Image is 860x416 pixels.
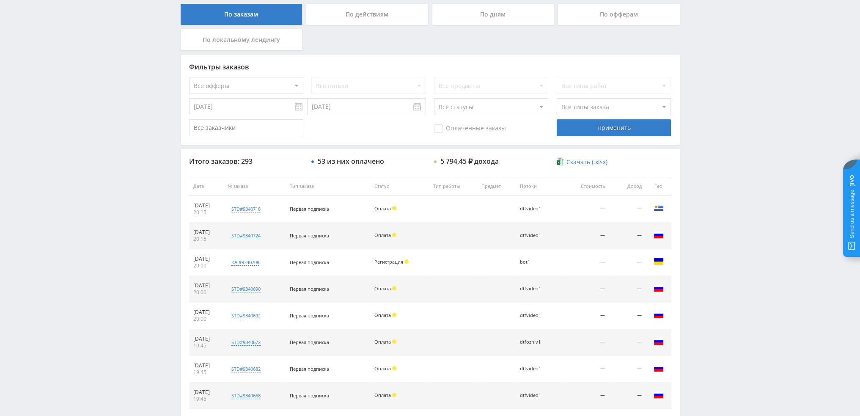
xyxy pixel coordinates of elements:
span: Холд [392,339,396,344]
div: Применить [557,119,671,136]
div: [DATE] [193,202,219,209]
span: Первая подписка [290,392,329,399]
td: — [609,383,646,409]
div: 19:45 [193,342,219,349]
img: rus.png [654,283,664,293]
td: — [609,303,646,329]
td: — [564,303,609,329]
img: xlsx [557,157,564,166]
div: std#9340690 [231,286,261,292]
span: Скачать (.xlsx) [566,159,607,165]
span: Первая подписка [290,339,329,345]
div: 53 из них оплачено [318,157,384,165]
img: rus.png [654,390,664,400]
div: 20:15 [193,236,219,242]
th: Предмет [477,177,516,196]
div: 19:45 [193,396,219,402]
span: Холд [392,206,396,210]
div: [DATE] [193,309,219,316]
span: Оплата [374,392,391,398]
span: Первая подписка [290,366,329,372]
span: Оплаченные заказы [434,124,506,133]
div: dtfozhiv1 [520,339,558,345]
div: kai#9340708 [231,259,259,266]
td: — [609,329,646,356]
th: Стоимость [564,177,609,196]
td: — [564,276,609,303]
span: Первая подписка [290,312,329,319]
img: ury.png [654,203,664,213]
span: Оплата [374,232,391,238]
td: — [564,223,609,249]
div: 20:00 [193,262,219,269]
td: — [564,249,609,276]
span: Оплата [374,205,391,212]
div: [DATE] [193,282,219,289]
div: [DATE] [193,256,219,262]
span: Первая подписка [290,286,329,292]
div: std#9340672 [231,339,261,346]
div: Фильтры заказов [189,63,671,71]
img: rus.png [654,363,664,373]
div: 20:15 [193,209,219,216]
input: Все заказчики [189,119,303,136]
div: dtfvideo1 [520,366,558,372]
span: Холд [404,259,409,264]
div: dtfvideo1 [520,233,558,238]
div: 19:45 [193,369,219,376]
span: Оплата [374,312,391,318]
td: — [609,223,646,249]
span: Холд [392,286,396,290]
div: По заказам [181,4,302,25]
img: ukr.png [654,256,664,267]
div: dtfvideo1 [520,206,558,212]
span: Регистрация [374,259,403,265]
th: Гео [646,177,671,196]
div: [DATE] [193,362,219,369]
span: Оплата [374,285,391,292]
div: dtfvideo1 [520,313,558,318]
div: dtfvideo1 [520,286,558,292]
td: — [609,249,646,276]
div: std#9340692 [231,312,261,319]
span: Оплата [374,339,391,345]
td: — [609,196,646,223]
a: Скачать (.xlsx) [557,158,607,166]
th: Доход [609,177,646,196]
th: Статус [370,177,429,196]
td: — [564,356,609,383]
div: std#9340668 [231,392,261,399]
div: Итого заказов: 293 [189,157,303,165]
td: — [609,356,646,383]
th: Потоки [516,177,565,196]
th: Тип работы [429,177,477,196]
span: Холд [392,313,396,317]
div: std#9340682 [231,366,261,372]
th: № заказа [223,177,286,196]
img: rus.png [654,336,664,347]
span: Первая подписка [290,259,329,265]
td: — [564,329,609,356]
span: Холд [392,393,396,397]
div: bot1 [520,259,558,265]
div: 5 794,45 ₽ дохода [440,157,499,165]
div: По локальному лендингу [181,29,302,50]
th: Тип заказа [286,177,370,196]
div: По действиям [306,4,428,25]
div: 20:00 [193,289,219,296]
div: dtfvideo1 [520,393,558,398]
td: — [564,196,609,223]
img: rus.png [654,230,664,240]
div: По офферам [558,4,680,25]
div: По дням [432,4,554,25]
td: — [609,276,646,303]
span: Холд [392,233,396,237]
div: [DATE] [193,336,219,342]
span: Холд [392,366,396,370]
img: rus.png [654,310,664,320]
span: Первая подписка [290,232,329,239]
div: 20:00 [193,316,219,322]
div: [DATE] [193,389,219,396]
td: — [564,383,609,409]
div: [DATE] [193,229,219,236]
